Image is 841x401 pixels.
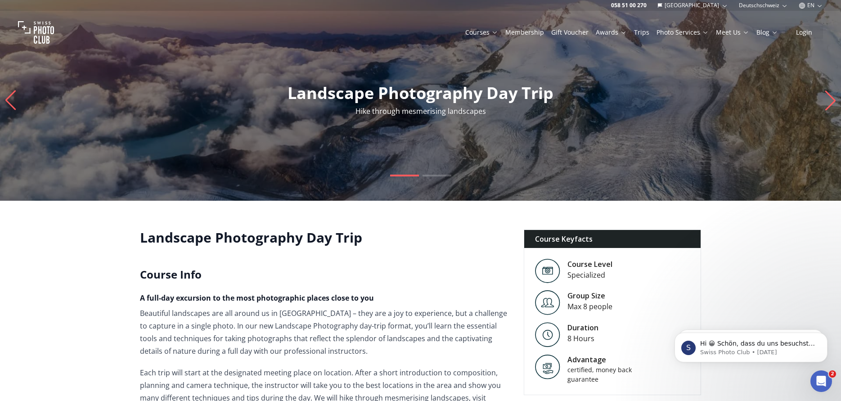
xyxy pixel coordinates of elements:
[505,28,544,37] a: Membership
[140,230,509,246] h1: Landscape Photography Day Trip
[756,28,778,37] a: Blog
[567,333,598,344] div: 8 Hours
[567,301,612,312] div: Max 8 people
[551,28,589,37] a: Gift Voucher
[535,290,560,315] img: Level
[535,354,560,379] img: Advantage
[592,26,630,39] button: Awards
[567,270,612,280] div: Specialized
[140,267,509,282] h2: Course Info
[548,26,592,39] button: Gift Voucher
[634,28,649,37] a: Trips
[567,259,612,270] div: Course Level
[567,365,644,384] div: certified, money back guarantee
[653,26,712,39] button: Photo Services
[18,14,54,50] img: Swiss photo club
[630,26,653,39] button: Trips
[535,259,560,284] img: Level
[462,26,502,39] button: Courses
[535,322,560,347] img: Level
[524,230,701,248] div: Course Keyfacts
[140,307,509,357] p: Beautiful landscapes are all around us in [GEOGRAPHIC_DATA] – they are a joy to experience, but a...
[810,370,832,392] iframe: Intercom live chat
[140,293,374,303] strong: A full-day excursion to the most photographic places close to you
[502,26,548,39] button: Membership
[567,354,644,365] div: Advantage
[829,370,836,378] span: 2
[567,290,612,301] div: Group Size
[611,2,647,9] a: 058 51 00 270
[753,26,782,39] button: Blog
[712,26,753,39] button: Meet Us
[661,314,841,377] iframe: Intercom notifications message
[465,28,498,37] a: Courses
[657,28,709,37] a: Photo Services
[785,26,823,39] button: Login
[567,322,598,333] div: Duration
[596,28,627,37] a: Awards
[716,28,749,37] a: Meet Us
